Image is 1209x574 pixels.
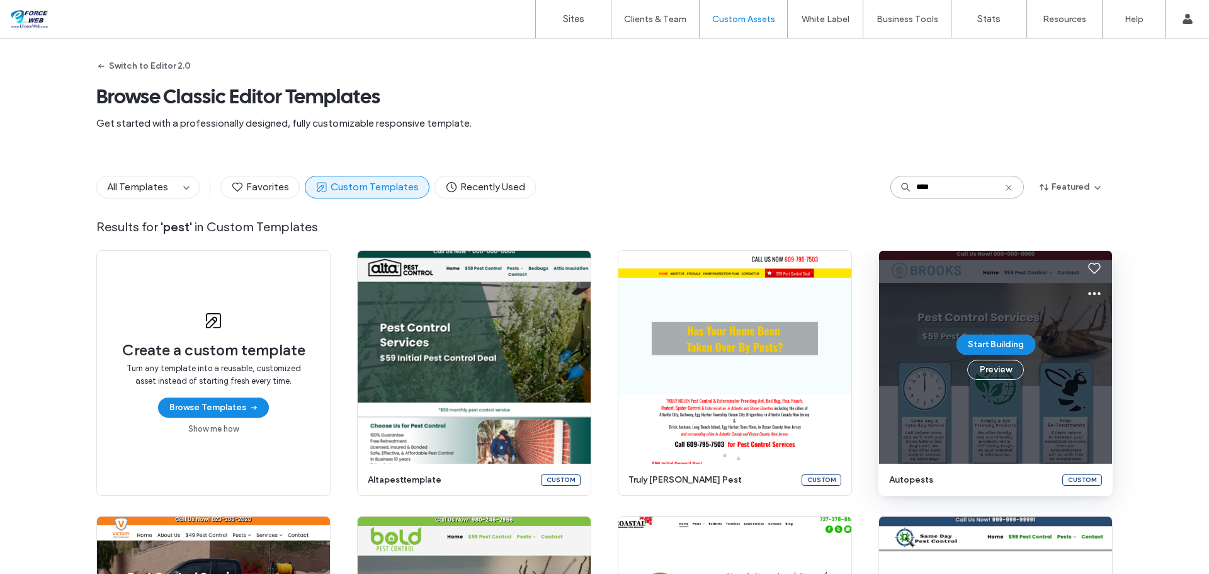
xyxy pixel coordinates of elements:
[802,474,841,486] div: Custom
[541,474,581,486] div: Custom
[28,9,54,20] span: Help
[712,14,775,25] label: Custom Assets
[305,176,429,198] button: Custom Templates
[315,180,419,194] span: Custom Templates
[96,219,1113,235] span: Results for in Custom Templates
[188,423,239,435] a: Show me how
[158,398,269,418] button: Browse Templates
[967,360,1024,380] button: Preview
[122,341,305,360] span: Create a custom template
[220,176,300,198] button: Favorites
[802,14,849,25] label: White Label
[231,180,289,194] span: Favorites
[96,117,1113,130] span: Get started with a professionally designed, fully customizable responsive template.
[1029,177,1113,197] button: Featured
[96,84,1113,109] span: Browse Classic Editor Templates
[563,13,584,25] label: Sites
[368,474,533,486] span: altapesttemplate
[96,56,191,76] button: Switch to Editor 2.0
[624,14,686,25] label: Clients & Team
[628,474,794,486] span: truly [PERSON_NAME] pest
[889,474,1055,486] span: autopests
[445,180,525,194] span: Recently Used
[1043,14,1086,25] label: Resources
[877,14,938,25] label: Business Tools
[122,362,305,387] span: Turn any template into a reusable, customized asset instead of starting fresh every time.
[434,176,536,198] button: Recently Used
[1062,474,1102,486] div: Custom
[97,176,179,198] button: All Templates
[956,335,1035,355] button: Start Building
[107,181,168,193] span: All Templates
[977,13,1001,25] label: Stats
[161,219,192,234] span: ' pest '
[1125,14,1144,25] label: Help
